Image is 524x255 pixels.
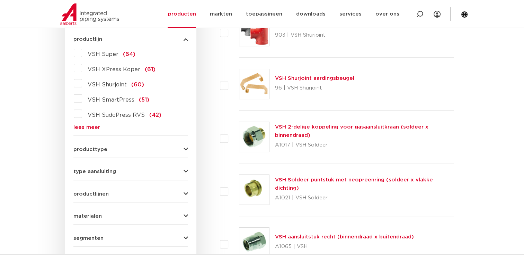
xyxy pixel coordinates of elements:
p: A1021 | VSH Soldeer [275,192,454,204]
img: Thumbnail for VSH Shurjoint T-stuk (kort) (3 x groef) [239,16,269,46]
span: productlijn [73,37,102,42]
a: VSH 2-delige koppeling voor gasaansluitkraan (soldeer x binnendraad) [275,124,428,138]
a: VSH aansluitstuk recht (binnendraad x buitendraad) [275,234,414,239]
p: 903 | VSH Shurjoint [275,30,380,41]
span: (64) [123,51,135,57]
button: productlijnen [73,191,188,197]
img: Thumbnail for VSH 2-delige koppeling voor gasaansluitkraan (soldeer x binnendraad) [239,122,269,152]
p: 96 | VSH Shurjoint [275,83,354,94]
span: VSH SudoPress RVS [88,112,145,118]
span: segmenten [73,236,104,241]
p: A1017 | VSH Soldeer [275,140,454,151]
button: segmenten [73,236,188,241]
span: VSH Super [88,51,118,57]
span: VSH SmartPress [88,97,134,103]
img: Thumbnail for VSH Shurjoint aardingsbeugel [239,69,269,99]
span: VSH Shurjoint [88,82,127,87]
button: type aansluiting [73,169,188,174]
span: (61) [145,67,156,72]
img: Thumbnail for VSH Soldeer puntstuk met neopreenring (soldeer x vlakke dichting) [239,175,269,205]
a: VSH Shurjoint aardingsbeugel [275,76,354,81]
span: productlijnen [73,191,109,197]
span: materialen [73,214,102,219]
span: producttype [73,147,107,152]
a: VSH Soldeer puntstuk met neopreenring (soldeer x vlakke dichting) [275,177,433,191]
button: materialen [73,214,188,219]
span: (42) [149,112,161,118]
button: productlijn [73,37,188,42]
a: lees meer [73,125,188,130]
span: (60) [131,82,144,87]
span: VSH XPress Koper [88,67,140,72]
button: producttype [73,147,188,152]
p: A1065 | VSH [275,241,414,252]
span: type aansluiting [73,169,116,174]
span: (51) [139,97,149,103]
